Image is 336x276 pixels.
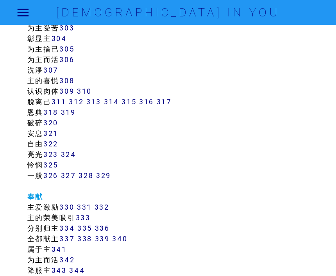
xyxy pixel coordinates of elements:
[27,192,43,201] a: 奉献
[59,76,74,85] a: 308
[76,213,91,222] a: 333
[61,150,76,159] a: 324
[61,108,76,117] a: 319
[303,241,330,270] iframe: Chat
[59,23,74,32] a: 303
[61,171,76,180] a: 327
[77,203,92,212] a: 331
[59,224,75,233] a: 334
[77,234,92,243] a: 338
[96,171,111,180] a: 329
[112,234,127,243] a: 340
[95,224,110,233] a: 336
[139,97,154,106] a: 316
[69,266,85,275] a: 344
[77,224,92,233] a: 335
[77,87,92,96] a: 310
[59,45,74,53] a: 305
[52,97,66,106] a: 311
[43,150,58,159] a: 323
[157,97,172,106] a: 317
[104,97,119,106] a: 314
[52,266,67,275] a: 343
[43,129,58,138] a: 321
[52,245,67,254] a: 341
[52,34,67,43] a: 304
[95,203,109,212] a: 332
[43,171,58,180] a: 326
[95,234,110,243] a: 339
[59,234,75,243] a: 337
[59,55,74,64] a: 306
[43,160,58,169] a: 325
[43,139,58,148] a: 322
[59,87,74,96] a: 309
[69,97,84,106] a: 312
[59,203,74,212] a: 330
[43,118,58,127] a: 320
[79,171,93,180] a: 328
[43,66,59,75] a: 307
[43,108,58,117] a: 318
[86,97,101,106] a: 313
[59,255,75,264] a: 342
[122,97,136,106] a: 315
